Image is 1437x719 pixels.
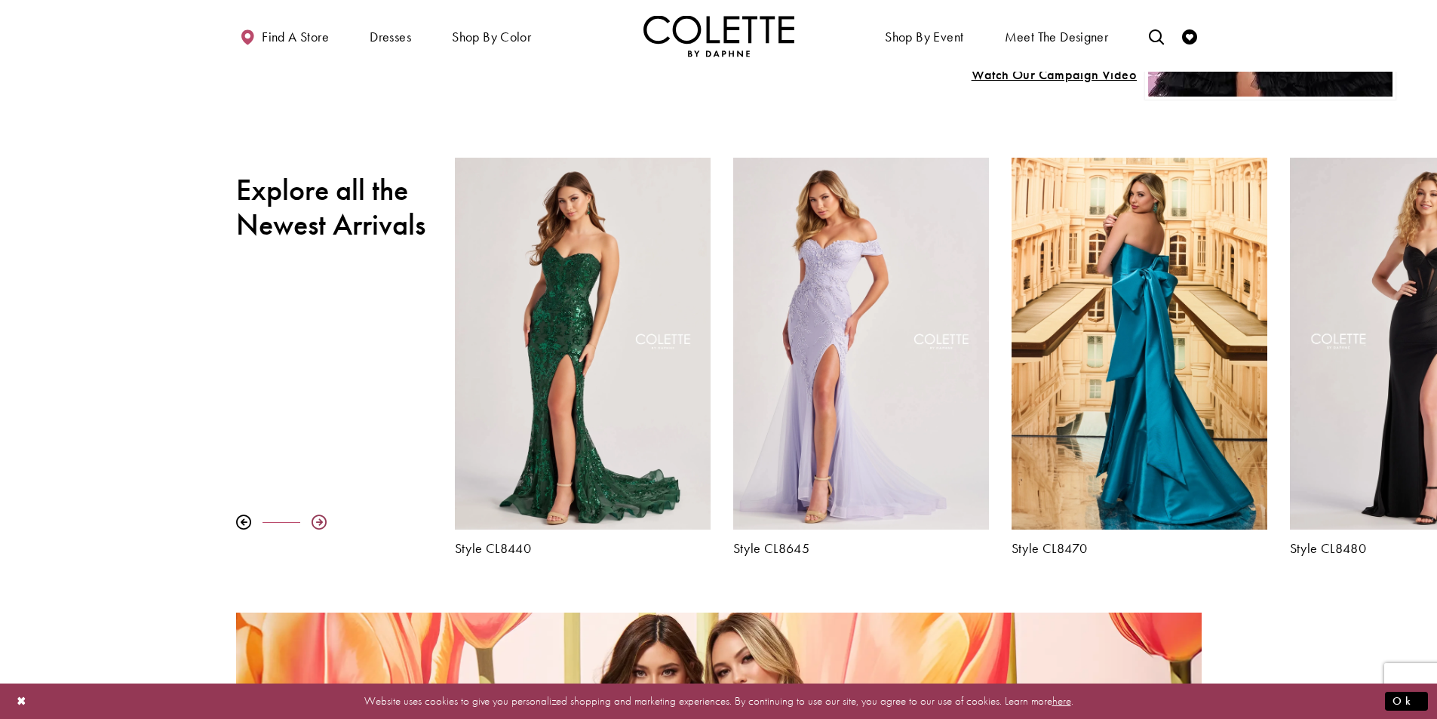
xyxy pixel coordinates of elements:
h2: Explore all the Newest Arrivals [236,173,432,242]
span: Find a store [262,29,329,45]
span: Dresses [370,29,411,45]
a: Visit Home Page [643,15,794,57]
div: Colette by Daphne Style No. CL8645 [722,146,1000,567]
button: Close Dialog [9,688,35,714]
img: Colette by Daphne [643,15,794,57]
a: Visit Colette by Daphne Style No. CL8440 Page [455,158,711,530]
a: here [1052,693,1071,708]
a: Meet the designer [1001,15,1113,57]
a: Find a store [236,15,333,57]
span: Dresses [366,15,415,57]
span: Shop by color [448,15,535,57]
p: Website uses cookies to give you personalized shopping and marketing experiences. By continuing t... [109,691,1328,711]
span: Shop by color [452,29,531,45]
a: Style CL8440 [455,541,711,556]
button: Submit Dialog [1385,692,1428,711]
span: Shop By Event [885,29,963,45]
span: Shop By Event [881,15,967,57]
a: Style CL8645 [733,541,989,556]
a: Visit Colette by Daphne Style No. CL8470 Page [1012,158,1267,530]
span: Meet the designer [1005,29,1109,45]
a: Check Wishlist [1178,15,1201,57]
div: Colette by Daphne Style No. CL8440 [444,146,722,567]
span: Play Slide #15 Video [971,67,1137,82]
a: Visit Colette by Daphne Style No. CL8645 Page [733,158,989,530]
a: Style CL8470 [1012,541,1267,556]
div: Colette by Daphne Style No. CL8470 [1000,146,1279,567]
a: Toggle search [1145,15,1168,57]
